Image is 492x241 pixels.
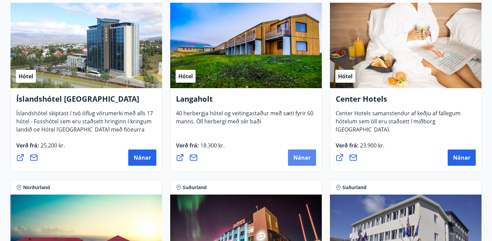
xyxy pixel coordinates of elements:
[128,149,156,166] button: Nánar
[453,154,470,161] span: Nánar
[176,142,225,155] span: Verð frá :
[336,94,476,109] h4: Center Hotels
[16,94,156,109] h4: Íslandshótel [GEOGRAPHIC_DATA]
[359,142,384,149] span: 23.900 kr.
[16,109,153,147] span: Íslandshótel skiptast í tvö öflug vörumerki með alls 17 hótel - Fosshótel sem eru staðsett hringi...
[288,149,316,166] button: Nánar
[199,142,225,149] span: 18.300 kr.
[178,73,193,80] span: Hótel
[134,154,151,161] span: Nánar
[176,109,313,130] span: 40 herbergja hótel og veitingastaður með sæti fyrir 60 manns. Öll herbergi með sér baði
[293,154,311,161] span: Nánar
[16,142,65,155] span: Verð frá :
[39,142,65,149] span: 25.200 kr.
[23,184,50,191] span: Norðurland
[448,149,476,166] button: Nánar
[183,184,207,191] span: Suðurland
[338,73,353,80] span: Hótel
[19,73,33,80] span: Hótel
[336,109,461,139] span: Center Hotels samanstendur af keðju af fallegum hótelum sem öll eru staðsett í miðborg [GEOGRAPHI...
[176,94,316,109] h4: Langaholt
[342,184,366,191] span: Suðurland
[336,142,384,155] span: Verð frá :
